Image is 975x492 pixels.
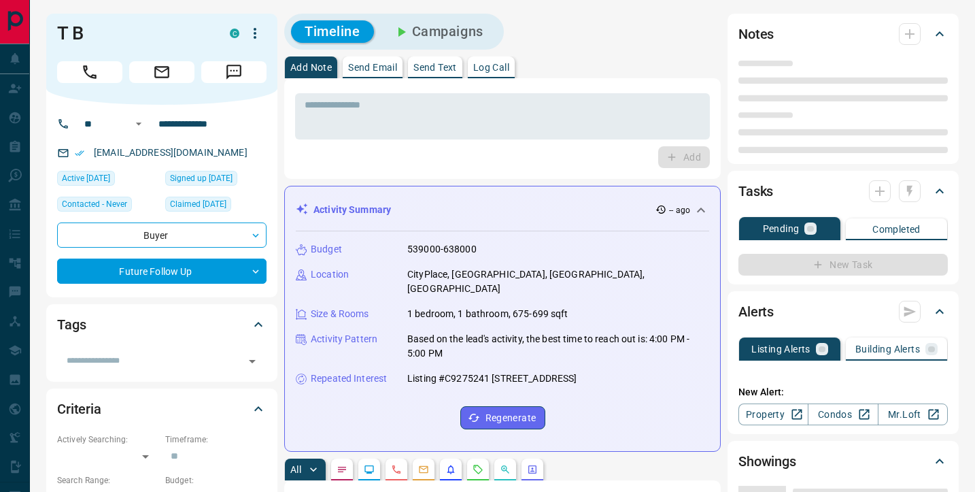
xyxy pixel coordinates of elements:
[669,204,690,216] p: -- ago
[94,147,247,158] a: [EMAIL_ADDRESS][DOMAIN_NAME]
[337,464,347,475] svg: Notes
[348,63,397,72] p: Send Email
[872,225,921,234] p: Completed
[738,404,808,425] a: Property
[738,385,948,399] p: New Alert:
[57,398,101,420] h2: Criteria
[296,197,709,223] div: Activity Summary-- ago
[201,61,267,83] span: Message
[500,464,511,475] svg: Opportunities
[311,242,342,257] p: Budget
[738,301,774,323] h2: Alerts
[57,393,267,425] div: Criteria
[418,464,429,475] svg: Emails
[751,344,810,354] p: Listing Alerts
[57,61,122,83] span: Call
[57,433,158,446] p: Actively Searching:
[311,372,387,386] p: Repeated Interest
[57,171,158,190] div: Thu Sep 12 2024
[165,433,267,446] p: Timeframe:
[57,223,267,248] div: Buyer
[473,464,483,475] svg: Requests
[165,171,267,190] div: Thu Sep 12 2024
[170,171,233,185] span: Signed up [DATE]
[379,20,497,43] button: Campaigns
[413,63,457,72] p: Send Text
[738,180,773,202] h2: Tasks
[473,63,509,72] p: Log Call
[165,197,267,216] div: Thu Sep 12 2024
[290,63,332,72] p: Add Note
[311,267,349,282] p: Location
[62,197,127,211] span: Contacted - Never
[763,224,800,233] p: Pending
[407,242,477,257] p: 539000-638000
[407,267,709,296] p: CityPlace, [GEOGRAPHIC_DATA], [GEOGRAPHIC_DATA], [GEOGRAPHIC_DATA]
[407,372,577,386] p: Listing #C9275241 [STREET_ADDRESS]
[230,29,239,38] div: condos.ca
[878,404,948,425] a: Mr.Loft
[170,197,226,211] span: Claimed [DATE]
[57,308,267,341] div: Tags
[311,332,377,346] p: Activity Pattern
[445,464,456,475] svg: Listing Alerts
[808,404,878,425] a: Condos
[738,18,948,50] div: Notes
[243,352,262,371] button: Open
[460,406,545,429] button: Regenerate
[407,332,709,361] p: Based on the lead's activity, the best time to reach out is: 4:00 PM - 5:00 PM
[75,148,84,158] svg: Email Verified
[57,22,209,44] h1: T B
[290,465,301,474] p: All
[57,314,86,335] h2: Tags
[291,20,374,43] button: Timeline
[855,344,920,354] p: Building Alerts
[165,474,267,487] p: Budget:
[131,116,147,132] button: Open
[738,450,796,472] h2: Showings
[738,175,948,208] div: Tasks
[57,259,267,284] div: Future Follow Up
[313,203,391,217] p: Activity Summary
[407,307,568,321] p: 1 bedroom, 1 bathroom, 675-699 sqft
[311,307,369,321] p: Size & Rooms
[527,464,538,475] svg: Agent Actions
[129,61,194,83] span: Email
[738,445,948,478] div: Showings
[57,474,158,487] p: Search Range:
[62,171,110,185] span: Active [DATE]
[364,464,375,475] svg: Lead Browsing Activity
[738,23,774,45] h2: Notes
[738,295,948,328] div: Alerts
[391,464,402,475] svg: Calls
